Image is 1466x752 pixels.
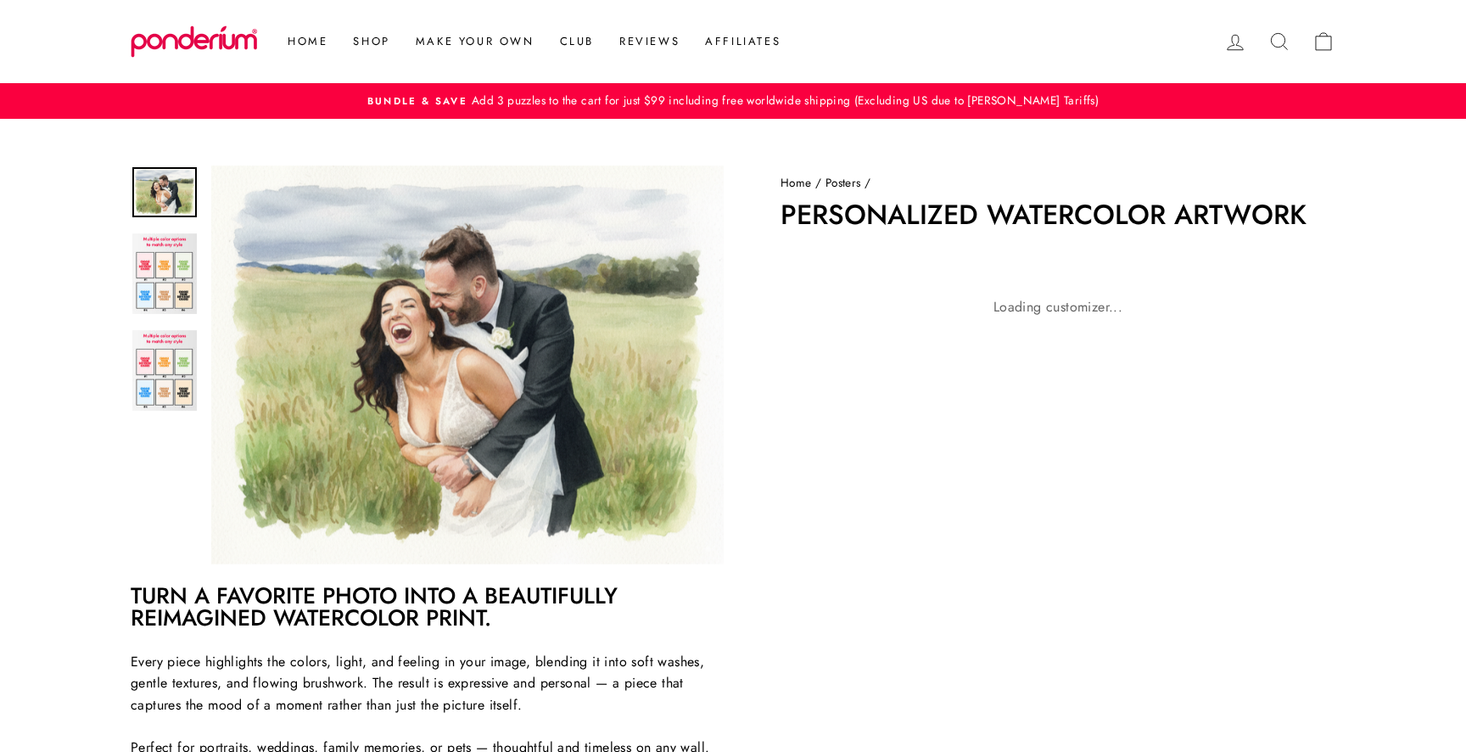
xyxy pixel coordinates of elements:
[467,92,1099,109] span: Add 3 puzzles to the cart for just $99 including free worldwide shipping (Excluding US due to [PE...
[367,94,467,108] span: Bundle & Save
[340,26,402,57] a: Shop
[781,174,812,191] a: Home
[266,26,793,57] ul: Primary
[131,585,724,630] h3: Turn a favorite photo into a beautifully reimagined watercolor print.
[131,651,724,716] p: Every piece highlights the colors, light, and feeling in your image, blending it into soft washes...
[864,174,870,191] span: /
[781,201,1335,228] h1: Personalized Watercolor Artwork
[403,26,547,57] a: Make Your Own
[135,92,1331,110] a: Bundle & SaveAdd 3 puzzles to the cart for just $99 including free worldwide shipping (Excluding ...
[815,174,821,191] span: /
[781,262,1335,352] div: Loading customizer...
[692,26,793,57] a: Affiliates
[781,174,1335,193] nav: breadcrumbs
[607,26,692,57] a: Reviews
[825,174,861,191] a: Posters
[547,26,607,57] a: Club
[132,233,197,314] img: Personalized Watercolor Artwork
[131,25,258,58] img: Ponderium
[132,330,197,411] img: Personalized Watercolor Artwork
[275,26,340,57] a: Home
